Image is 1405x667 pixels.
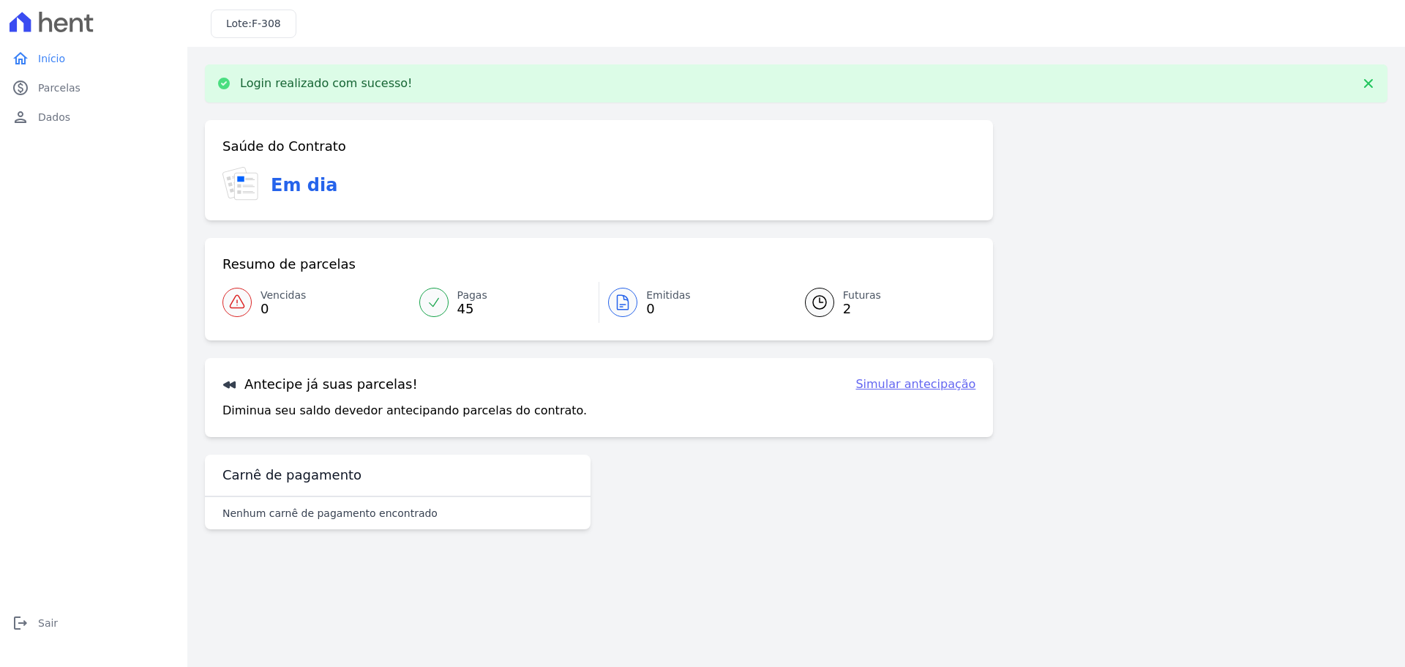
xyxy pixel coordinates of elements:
[252,18,281,29] span: F-308
[222,466,361,484] h3: Carnê de pagamento
[222,376,418,393] h3: Antecipe já suas parcelas!
[222,138,346,155] h3: Saúde do Contrato
[222,282,411,323] a: Vencidas 0
[261,303,306,315] span: 0
[457,303,487,315] span: 45
[222,256,356,273] h3: Resumo de parcelas
[599,282,787,323] a: Emitidas 0
[261,288,306,303] span: Vencidas
[38,51,65,66] span: Início
[843,303,881,315] span: 2
[12,108,29,126] i: person
[38,110,70,124] span: Dados
[843,288,881,303] span: Futuras
[6,44,181,73] a: homeInício
[6,103,181,132] a: personDados
[240,76,413,91] p: Login realizado com sucesso!
[787,282,976,323] a: Futuras 2
[855,376,975,393] a: Simular antecipação
[646,288,691,303] span: Emitidas
[226,16,281,31] h3: Lote:
[457,288,487,303] span: Pagas
[12,79,29,97] i: paid
[411,282,599,323] a: Pagas 45
[6,608,181,638] a: logoutSair
[271,172,337,198] h3: Em dia
[646,303,691,315] span: 0
[12,614,29,632] i: logout
[222,402,587,420] p: Diminua seu saldo devedor antecipando parcelas do contrato.
[12,50,29,67] i: home
[222,506,438,521] p: Nenhum carnê de pagamento encontrado
[38,81,80,95] span: Parcelas
[6,73,181,103] a: paidParcelas
[38,616,58,630] span: Sair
